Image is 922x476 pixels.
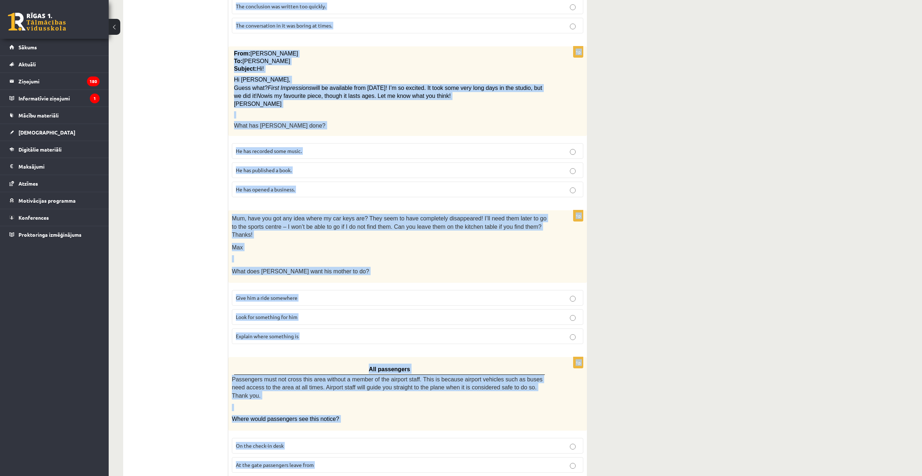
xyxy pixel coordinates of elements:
span: The conversation in it was boring at times. [236,22,332,29]
a: Rīgas 1. Tālmācības vidusskola [8,13,66,31]
span: Atzīmes [18,180,38,187]
a: Sākums [9,39,100,55]
legend: Ziņojumi [18,73,100,90]
span: Proktoringa izmēģinājums [18,231,82,238]
span: What has [PERSON_NAME] done? [234,123,326,129]
span: The conclusion was written too quickly. [236,3,326,9]
a: [DEMOGRAPHIC_DATA] [9,124,100,141]
span: Sākums [18,44,37,50]
input: He has recorded some music. [570,149,576,155]
span: Give him a ride somewhere [236,294,297,301]
span: At the gate passengers leave from [236,461,314,468]
input: The conversation in it was boring at times. [570,24,576,29]
input: Look for something for him [570,315,576,321]
span: Mum, have you got any idea where my car keys are? They seem to have completely disappeared! I’ll ... [232,215,547,238]
input: He has published a book. [570,168,576,174]
span: Subject: [234,66,257,72]
i: 180 [87,76,100,86]
span: Now [257,93,268,99]
span: He has opened a business. [236,186,295,193]
span: [PERSON_NAME] [250,50,298,57]
span: Digitālie materiāli [18,146,62,153]
span: is my favourite piece, though it lasts ages. Let me know what you think! [268,93,451,99]
span: Max [232,244,243,251]
span: Hi! [257,66,264,72]
span: Motivācijas programma [18,197,76,204]
a: Atzīmes [9,175,100,192]
span: He has recorded some music. [236,148,302,154]
span: Look for something for him [236,314,297,320]
span: Konferences [18,214,49,221]
input: The conclusion was written too quickly. [570,4,576,10]
a: Informatīvie ziņojumi1 [9,90,100,107]
span: Explain where something is [236,333,299,339]
span: From: [234,50,250,57]
a: Maksājumi [9,158,100,175]
input: On the check-in desk [570,444,576,450]
a: Proktoringa izmēģinājums [9,226,100,243]
span: On the check-in desk [236,442,284,449]
a: Motivācijas programma [9,192,100,209]
a: Konferences [9,209,100,226]
span: Aktuāli [18,61,36,67]
i: 1 [90,94,100,103]
span: [PERSON_NAME] [242,58,290,64]
a: Aktuāli [9,56,100,73]
legend: Maksājumi [18,158,100,175]
span: [PERSON_NAME] [234,101,282,107]
a: Digitālie materiāli [9,141,100,158]
span: First Impressions [268,85,312,91]
a: Mācību materiāli [9,107,100,124]
input: He has opened a business. [570,187,576,193]
span: Mācību materiāli [18,112,59,119]
p: 1p [573,357,583,368]
span: will be available from [DATE]! I’m so excited. It took some very long days in the studio, but we ... [234,85,542,99]
p: 1p [573,210,583,222]
input: At the gate passengers leave from [570,463,576,469]
span: Hi [PERSON_NAME], [234,76,291,83]
p: 1p [573,46,583,58]
span: What does [PERSON_NAME] want his mother to do? [232,268,369,274]
span: [DEMOGRAPHIC_DATA] [18,129,75,136]
span: Passengers must not cross this area without a member of the airport staff. This is because airpor... [232,376,543,399]
span: Where would passengers see this notice? [232,416,339,422]
a: Ziņojumi180 [9,73,100,90]
span: He has published a book. [236,167,292,173]
input: Give him a ride somewhere [570,296,576,302]
input: Explain where something is [570,334,576,340]
span: Guess what? [234,85,268,91]
span: All passengers [369,366,410,372]
span: To: [234,58,243,64]
legend: Informatīvie ziņojumi [18,90,100,107]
